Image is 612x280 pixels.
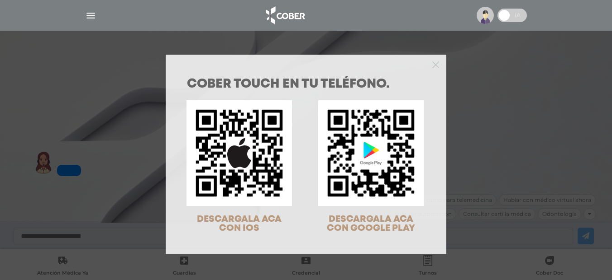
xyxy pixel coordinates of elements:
[186,100,292,205] img: qr-code
[318,100,424,205] img: qr-code
[327,215,415,233] span: DESCARGALA ACA CON GOOGLE PLAY
[187,78,425,91] h1: COBER TOUCH en tu teléfono.
[432,60,439,68] button: Close
[197,215,282,233] span: DESCARGALA ACA CON IOS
